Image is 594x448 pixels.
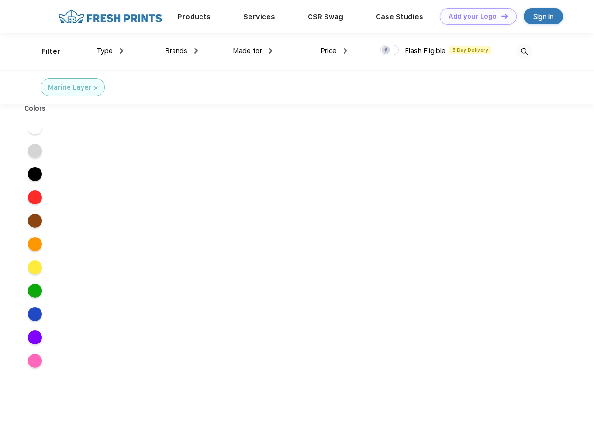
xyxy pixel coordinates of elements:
[178,13,211,21] a: Products
[344,48,347,54] img: dropdown.png
[17,104,53,113] div: Colors
[233,47,262,55] span: Made for
[269,48,272,54] img: dropdown.png
[517,44,532,59] img: desktop_search.svg
[165,47,187,55] span: Brands
[405,47,446,55] span: Flash Eligible
[533,11,553,22] div: Sign in
[194,48,198,54] img: dropdown.png
[48,83,91,92] div: Marine Layer
[449,46,491,54] span: 5 Day Delivery
[243,13,275,21] a: Services
[320,47,337,55] span: Price
[308,13,343,21] a: CSR Swag
[120,48,123,54] img: dropdown.png
[524,8,563,24] a: Sign in
[449,13,497,21] div: Add your Logo
[97,47,113,55] span: Type
[501,14,508,19] img: DT
[41,46,61,57] div: Filter
[55,8,165,25] img: fo%20logo%202.webp
[94,86,97,90] img: filter_cancel.svg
